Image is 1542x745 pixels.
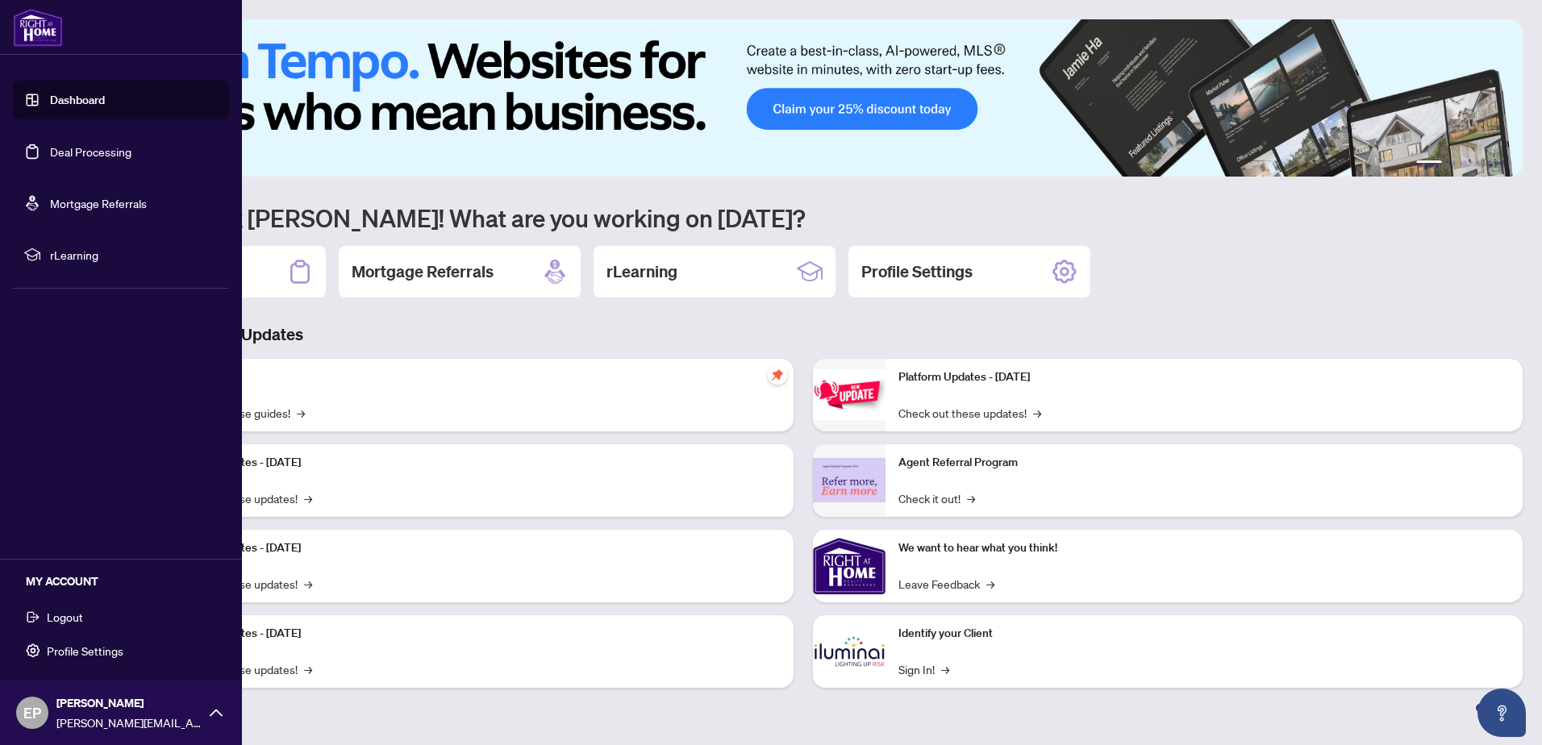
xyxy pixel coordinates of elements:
button: Profile Settings [13,637,229,664]
p: Platform Updates - [DATE] [169,539,781,557]
span: → [941,660,949,678]
span: EP [23,701,41,724]
h5: MY ACCOUNT [26,572,229,590]
h2: rLearning [606,260,677,283]
button: 3 [1461,160,1468,167]
span: rLearning [50,246,218,264]
a: Check out these updates!→ [898,404,1041,422]
img: Platform Updates - June 23, 2025 [813,369,886,420]
img: Slide 0 [84,19,1523,177]
span: → [1033,404,1041,422]
button: 6 [1500,160,1507,167]
h2: Profile Settings [861,260,973,283]
button: 4 [1474,160,1481,167]
img: Identify your Client [813,615,886,688]
h3: Brokerage & Industry Updates [84,323,1523,346]
p: Platform Updates - [DATE] [898,368,1510,386]
a: Sign In!→ [898,660,949,678]
span: → [304,489,312,507]
span: Profile Settings [47,638,123,664]
span: [PERSON_NAME][EMAIL_ADDRESS][DOMAIN_NAME] [56,714,202,731]
span: → [967,489,975,507]
span: → [297,404,305,422]
h2: Mortgage Referrals [352,260,494,283]
button: Open asap [1477,689,1526,737]
p: We want to hear what you think! [898,539,1510,557]
p: Agent Referral Program [898,454,1510,472]
p: Identify your Client [898,625,1510,643]
span: → [304,660,312,678]
button: 2 [1448,160,1455,167]
span: → [304,575,312,593]
p: Self-Help [169,368,781,386]
img: We want to hear what you think! [813,530,886,602]
a: Check it out!→ [898,489,975,507]
a: Dashboard [50,93,105,107]
h1: Welcome back [PERSON_NAME]! What are you working on [DATE]? [84,202,1523,233]
img: logo [13,8,63,47]
span: → [986,575,994,593]
p: Platform Updates - [DATE] [169,625,781,643]
span: [PERSON_NAME] [56,694,202,712]
a: Deal Processing [50,144,131,159]
span: pushpin [768,365,787,385]
p: Platform Updates - [DATE] [169,454,781,472]
span: Logout [47,604,83,630]
img: Agent Referral Program [813,458,886,502]
a: Leave Feedback→ [898,575,994,593]
button: 1 [1416,160,1442,167]
button: Logout [13,603,229,631]
a: Mortgage Referrals [50,196,147,210]
button: 5 [1487,160,1494,167]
